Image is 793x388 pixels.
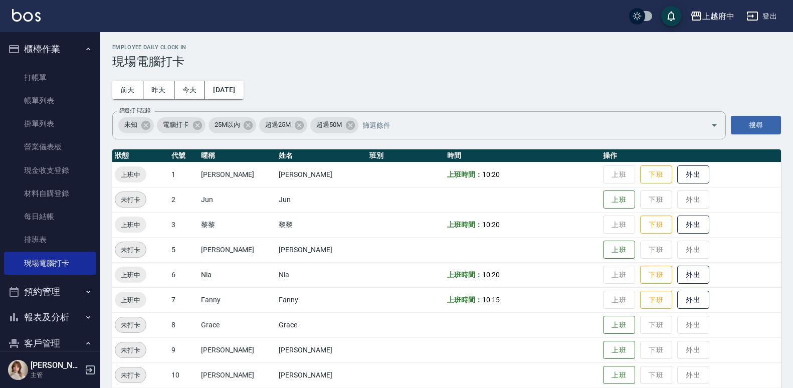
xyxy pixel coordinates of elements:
button: 前天 [112,81,143,99]
td: Fanny [199,287,276,312]
button: 外出 [677,291,709,309]
div: 上越府中 [702,10,734,23]
td: [PERSON_NAME] [276,162,367,187]
h5: [PERSON_NAME] [31,360,82,370]
button: 外出 [677,216,709,234]
button: Open [706,117,722,133]
b: 上班時間： [447,296,482,304]
button: 上班 [603,366,635,384]
td: 6 [169,262,199,287]
button: 櫃檯作業 [4,36,96,62]
button: 下班 [640,291,672,309]
button: 下班 [640,266,672,284]
span: 未打卡 [115,345,146,355]
button: [DATE] [205,81,243,99]
th: 姓名 [276,149,367,162]
div: 電腦打卡 [157,117,206,133]
td: [PERSON_NAME] [276,337,367,362]
td: [PERSON_NAME] [199,162,276,187]
button: 外出 [677,266,709,284]
span: 未知 [118,120,143,130]
span: 10:15 [482,296,500,304]
td: Grace [199,312,276,337]
a: 材料自購登錄 [4,182,96,205]
div: 超過25M [259,117,307,133]
td: 1 [169,162,199,187]
a: 每日結帳 [4,205,96,228]
button: 報表及分析 [4,304,96,330]
a: 營業儀表板 [4,135,96,158]
th: 時間 [445,149,601,162]
th: 暱稱 [199,149,276,162]
p: 主管 [31,370,82,379]
a: 排班表 [4,228,96,251]
td: [PERSON_NAME] [199,337,276,362]
td: 黎黎 [276,212,367,237]
button: 登出 [742,7,781,26]
input: 篩選條件 [360,116,693,134]
button: 下班 [640,165,672,184]
span: 未打卡 [115,370,146,380]
td: Fanny [276,287,367,312]
td: 黎黎 [199,212,276,237]
th: 操作 [601,149,781,162]
td: 5 [169,237,199,262]
span: 上班中 [115,270,146,280]
span: 未打卡 [115,195,146,205]
a: 現場電腦打卡 [4,252,96,275]
td: [PERSON_NAME] [276,237,367,262]
a: 掛單列表 [4,112,96,135]
span: 上班中 [115,169,146,180]
b: 上班時間： [447,170,482,178]
h3: 現場電腦打卡 [112,55,781,69]
a: 帳單列表 [4,89,96,112]
button: 預約管理 [4,279,96,305]
td: 3 [169,212,199,237]
button: 搜尋 [731,116,781,134]
div: 未知 [118,117,154,133]
button: 上越府中 [686,6,738,27]
button: 上班 [603,316,635,334]
td: Nia [199,262,276,287]
span: 10:20 [482,271,500,279]
h2: Employee Daily Clock In [112,44,781,51]
a: 現金收支登錄 [4,159,96,182]
td: 10 [169,362,199,387]
button: 上班 [603,341,635,359]
div: 超過50M [310,117,358,133]
b: 上班時間： [447,271,482,279]
label: 篩選打卡記錄 [119,107,151,114]
td: Nia [276,262,367,287]
th: 代號 [169,149,199,162]
button: 下班 [640,216,672,234]
button: 上班 [603,241,635,259]
span: 未打卡 [115,245,146,255]
td: 2 [169,187,199,212]
button: save [661,6,681,26]
span: 超過25M [259,120,297,130]
img: Logo [12,9,41,22]
span: 上班中 [115,295,146,305]
td: [PERSON_NAME] [199,237,276,262]
button: 上班 [603,190,635,209]
td: [PERSON_NAME] [199,362,276,387]
span: 25M以內 [209,120,246,130]
button: 昨天 [143,81,174,99]
span: 10:20 [482,170,500,178]
td: Jun [276,187,367,212]
a: 打帳單 [4,66,96,89]
span: 10:20 [482,221,500,229]
div: 25M以內 [209,117,257,133]
th: 班別 [367,149,445,162]
td: 8 [169,312,199,337]
span: 上班中 [115,220,146,230]
td: Grace [276,312,367,337]
button: 今天 [174,81,206,99]
button: 外出 [677,165,709,184]
span: 超過50M [310,120,348,130]
td: 7 [169,287,199,312]
span: 電腦打卡 [157,120,195,130]
td: 9 [169,337,199,362]
td: [PERSON_NAME] [276,362,367,387]
span: 未打卡 [115,320,146,330]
